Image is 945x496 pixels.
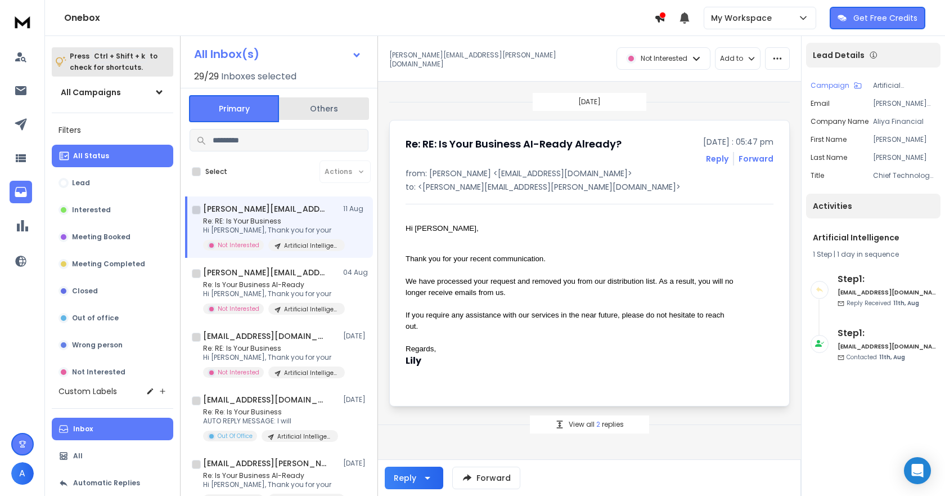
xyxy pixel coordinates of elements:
p: Hi [PERSON_NAME], Thank you for your [203,353,338,362]
p: [DATE] [343,395,368,404]
button: Meeting Booked [52,226,173,248]
p: Press to check for shortcuts. [70,51,157,73]
p: from: [PERSON_NAME] <[EMAIL_ADDRESS][DOMAIN_NAME]> [406,168,773,179]
p: Hi [PERSON_NAME], Thank you for your [203,289,338,298]
h1: Onebox [64,11,654,25]
h3: Filters [52,122,173,138]
p: Not Interested [218,368,259,377]
p: Closed [72,287,98,296]
p: Artificial Intelligence [284,369,338,377]
p: Reply Received [847,299,919,307]
button: Closed [52,280,173,302]
p: Out of office [72,314,119,323]
button: Meeting Completed [52,253,173,275]
p: Contacted [847,353,905,361]
span: Ctrl + Shift + k [92,50,147,62]
span: 11th, Aug [879,353,905,361]
p: View all replies [569,420,624,429]
p: AUTO REPLY MESSAGE: I will [203,417,338,426]
button: Reply [385,467,443,489]
button: Campaign [811,81,862,90]
h1: [PERSON_NAME][EMAIL_ADDRESS][PERSON_NAME][DOMAIN_NAME] [203,203,327,215]
span: 1 Step [813,249,832,259]
button: Automatic Replies [52,472,173,494]
h6: [EMAIL_ADDRESS][DOMAIN_NAME] [838,342,936,351]
div: Open Intercom Messenger [904,457,931,484]
h3: Inboxes selected [221,70,296,83]
p: Re: RE: Is Your Business [203,344,338,353]
p: [DATE] [343,459,368,468]
div: Activities [806,194,940,218]
button: Out of office [52,307,173,329]
p: 04 Aug [343,268,368,277]
p: Out Of Office [218,432,253,440]
p: Not Interested [641,54,687,63]
h1: All Campaigns [61,87,121,98]
span: 11th, Aug [893,299,919,307]
div: | [813,250,934,259]
strong: Lily [406,354,421,367]
p: Artificial Intelligence [284,305,338,314]
p: Hi [PERSON_NAME], Thank you for your [203,480,338,489]
p: First Name [811,135,847,144]
button: Others [279,96,369,121]
h6: Step 1 : [838,272,936,286]
button: Wrong person [52,334,173,356]
h3: Custom Labels [58,386,117,397]
p: Inbox [73,424,93,434]
button: All Campaigns [52,81,173,104]
p: Chief Technology Officer [873,171,936,180]
div: If you require any assistance with our services in the near future, please do not hesitate to rea... [406,310,734,332]
button: A [11,462,34,485]
p: Artificial Intelligence [873,81,936,90]
p: Get Free Credits [853,12,917,24]
p: Last Name [811,153,847,162]
p: Lead [72,178,90,187]
div: Forward [739,153,773,164]
button: Lead [52,172,173,194]
label: Select [205,167,227,176]
p: [DATE] : 05:47 pm [703,136,773,148]
button: Get Free Credits [830,7,925,29]
div: We have processed your request and removed you from our distribution list. As a result, you will ... [406,276,734,298]
h6: Step 1 : [838,327,936,340]
p: [PERSON_NAME][EMAIL_ADDRESS][PERSON_NAME][DOMAIN_NAME] [873,99,936,108]
p: Email [811,99,830,108]
p: All [73,452,83,461]
h1: Re: RE: Is Your Business AI-Ready Already? [406,136,622,152]
h6: [EMAIL_ADDRESS][DOMAIN_NAME] [838,288,936,297]
p: title [811,171,824,180]
p: Meeting Booked [72,233,130,242]
h1: [EMAIL_ADDRESS][PERSON_NAME][DOMAIN_NAME] [203,458,327,469]
p: Hi [PERSON_NAME], Thank you for your [203,226,338,235]
button: Interested [52,199,173,221]
div: Thank you for your recent communication. [406,253,734,265]
p: Campaign [811,81,849,90]
p: Lead Details [813,50,865,61]
button: Not Interested [52,361,173,383]
p: Wrong person [72,341,123,350]
p: Re: Is Your Business AI-Ready [203,280,338,289]
p: [PERSON_NAME] [873,135,936,144]
button: Primary [189,95,279,122]
p: All Status [73,151,109,160]
p: [PERSON_NAME][EMAIL_ADDRESS][PERSON_NAME][DOMAIN_NAME] [389,51,586,69]
p: My Workspace [711,12,776,24]
p: Automatic Replies [73,479,140,488]
button: Inbox [52,418,173,440]
button: All Inbox(s) [185,43,371,65]
button: Forward [452,467,520,489]
p: [DATE] [578,97,601,106]
p: Not Interested [218,305,259,313]
span: 2 [596,419,602,429]
p: Meeting Completed [72,260,145,269]
span: 29 / 29 [194,70,219,83]
p: Aliya Financial [873,117,936,126]
p: Not Interested [218,241,259,249]
p: Company Name [811,117,868,126]
h1: [PERSON_NAME][EMAIL_ADDRESS][DOMAIN_NAME] [203,267,327,278]
button: All Status [52,145,173,167]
